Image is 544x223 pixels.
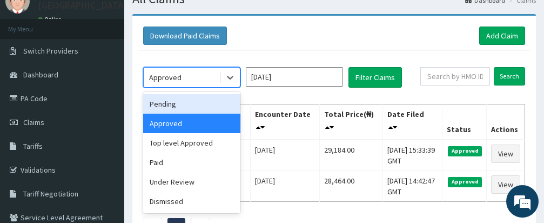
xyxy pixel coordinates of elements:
div: Pending [143,94,240,114]
input: Search by HMO ID [420,67,490,86]
td: [DATE] 14:42:47 GMT [382,171,442,202]
img: d_794563401_company_1708531726252_794563401 [20,54,44,81]
div: Approved [149,72,182,83]
th: Actions [486,104,525,140]
th: Status [442,104,487,140]
span: Claims [23,117,44,127]
span: Tariff Negotiation [23,189,78,199]
td: [DATE] 15:33:39 GMT [382,140,442,171]
div: Chat with us now [56,61,182,75]
th: Date Filed [382,104,442,140]
button: Download Paid Claims [143,27,227,45]
span: Tariffs [23,141,43,151]
a: View [491,145,520,163]
span: We're online! [63,52,149,161]
td: [DATE] [250,171,319,202]
div: Minimize live chat window [177,5,203,31]
div: Paid [143,153,240,172]
span: Approved [448,177,482,187]
a: Online [38,16,64,23]
div: Under Review [143,172,240,192]
input: Search [494,67,525,86]
button: Filter Claims [348,67,402,88]
th: Encounter Date [250,104,319,140]
p: [GEOGRAPHIC_DATA] [38,1,127,10]
span: Dashboard [23,70,58,80]
input: Select Month and Year [246,67,343,87]
span: Switch Providers [23,46,78,56]
textarea: Type your message and hit 'Enter' [5,127,206,165]
div: Top level Approved [143,133,240,153]
a: Add Claim [479,27,525,45]
div: Dismissed [143,192,240,211]
div: Approved [143,114,240,133]
td: 28,464.00 [319,171,382,202]
a: View [491,175,520,194]
td: 29,184.00 [319,140,382,171]
td: [DATE] [250,140,319,171]
span: Approved [448,146,482,156]
th: Total Price(₦) [319,104,382,140]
